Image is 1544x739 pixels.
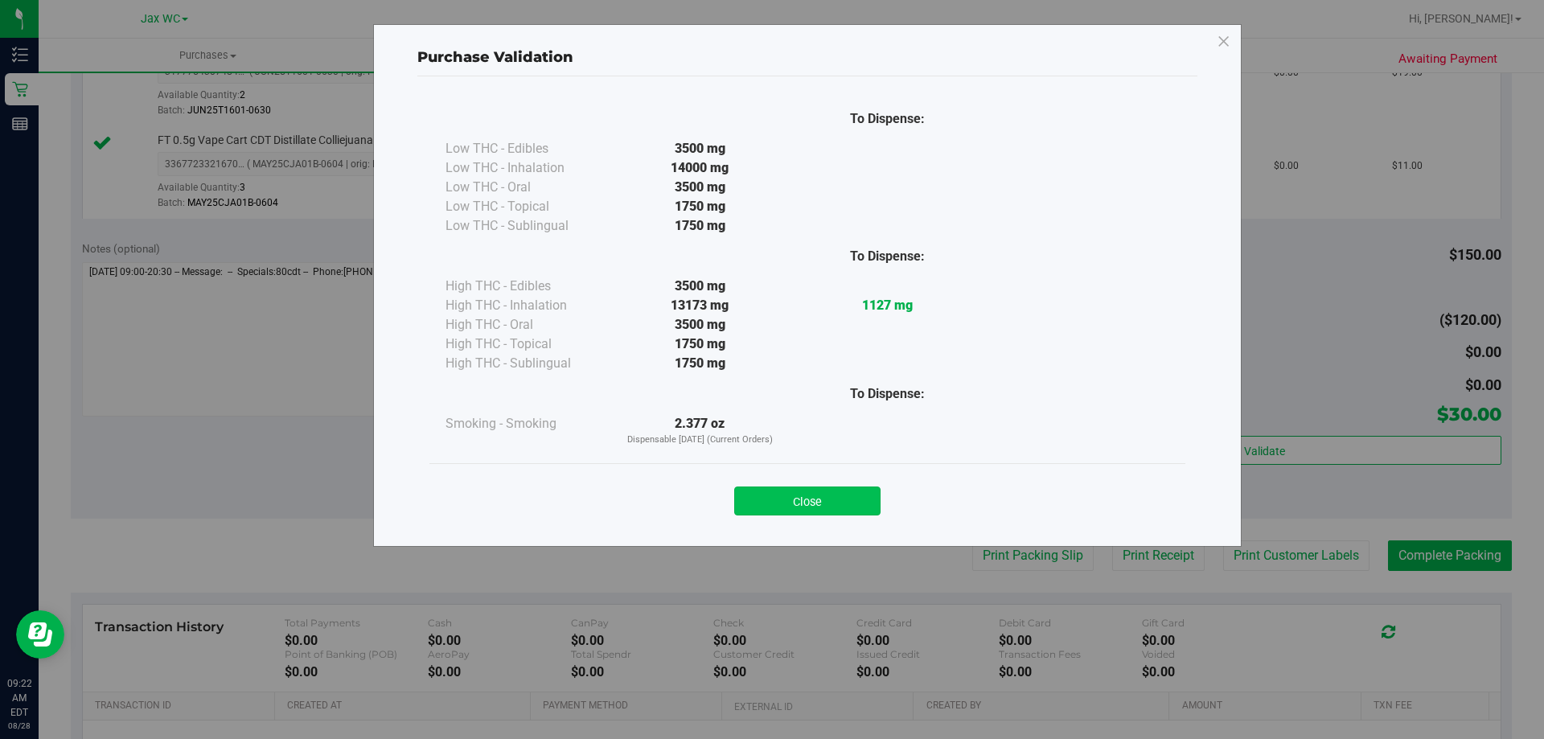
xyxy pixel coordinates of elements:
div: 1750 mg [606,335,794,354]
div: 14000 mg [606,158,794,178]
div: To Dispense: [794,109,981,129]
div: Low THC - Sublingual [446,216,606,236]
div: Low THC - Oral [446,178,606,197]
div: To Dispense: [794,247,981,266]
div: High THC - Topical [446,335,606,354]
div: 3500 mg [606,277,794,296]
div: 1750 mg [606,354,794,373]
iframe: Resource center [16,610,64,659]
div: Low THC - Inhalation [446,158,606,178]
div: 3500 mg [606,139,794,158]
div: High THC - Oral [446,315,606,335]
div: High THC - Sublingual [446,354,606,373]
div: 1750 mg [606,197,794,216]
div: Smoking - Smoking [446,414,606,433]
div: Low THC - Edibles [446,139,606,158]
strong: 1127 mg [862,298,913,313]
button: Close [734,487,881,515]
div: 3500 mg [606,178,794,197]
div: 13173 mg [606,296,794,315]
span: Purchase Validation [417,48,573,66]
div: High THC - Inhalation [446,296,606,315]
div: High THC - Edibles [446,277,606,296]
div: 2.377 oz [606,414,794,447]
p: Dispensable [DATE] (Current Orders) [606,433,794,447]
div: To Dispense: [794,384,981,404]
div: 1750 mg [606,216,794,236]
div: Low THC - Topical [446,197,606,216]
div: 3500 mg [606,315,794,335]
